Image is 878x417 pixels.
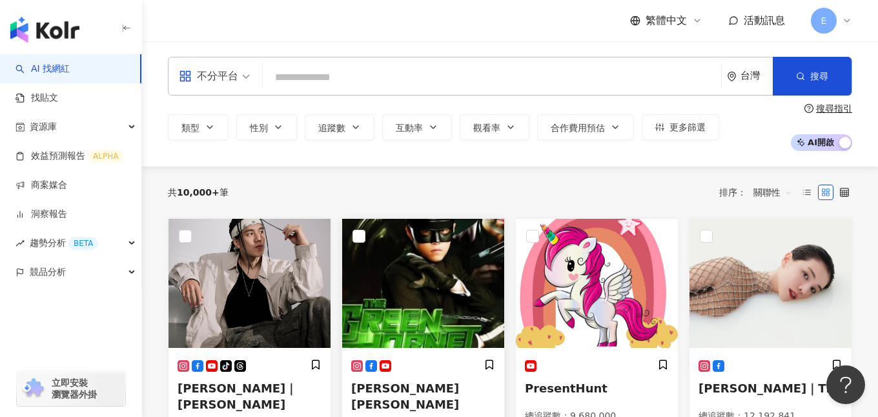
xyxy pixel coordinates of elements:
[551,123,605,133] span: 合作費用預估
[15,208,67,221] a: 洞察報告
[719,182,799,203] div: 排序：
[177,187,219,198] span: 10,000+
[810,71,828,81] span: 搜尋
[804,104,813,113] span: question-circle
[744,14,785,26] span: 活動訊息
[816,103,852,114] div: 搜尋指引
[396,123,423,133] span: 互動率
[753,182,792,203] span: 關聯性
[646,14,687,28] span: 繁體中文
[460,114,529,140] button: 觀看率
[52,377,97,400] span: 立即安裝 瀏覽器外掛
[68,237,98,250] div: BETA
[669,122,706,132] span: 更多篩選
[537,114,634,140] button: 合作費用預估
[30,112,57,141] span: 資源庫
[168,114,229,140] button: 類型
[351,381,459,411] span: [PERSON_NAME] [PERSON_NAME]
[382,114,452,140] button: 互動率
[179,66,238,86] div: 不分平台
[516,219,678,348] img: KOL Avatar
[17,371,125,406] a: chrome extension立即安裝 瀏覽器外掛
[30,258,66,287] span: 競品分析
[178,381,297,411] span: [PERSON_NAME]｜[PERSON_NAME]
[179,70,192,83] span: appstore
[250,123,268,133] span: 性別
[168,219,331,348] img: KOL Avatar
[15,150,123,163] a: 效益預測報告ALPHA
[10,17,79,43] img: logo
[15,63,70,76] a: searchAI 找網紅
[318,123,345,133] span: 追蹤數
[642,114,719,140] button: 更多篩選
[740,70,773,81] div: 台灣
[342,219,504,348] img: KOL Avatar
[305,114,374,140] button: 追蹤數
[236,114,297,140] button: 性別
[525,381,607,395] span: PresentHunt
[826,365,865,404] iframe: Help Scout Beacon - Open
[21,378,46,399] img: chrome extension
[699,381,838,395] span: [PERSON_NAME]｜Tia
[821,14,827,28] span: E
[181,123,199,133] span: 類型
[30,229,98,258] span: 趨勢分析
[15,179,67,192] a: 商案媒合
[15,239,25,248] span: rise
[727,72,737,81] span: environment
[473,123,500,133] span: 觀看率
[15,92,58,105] a: 找貼文
[689,219,852,348] img: KOL Avatar
[773,57,852,96] button: 搜尋
[168,187,229,198] div: 共 筆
